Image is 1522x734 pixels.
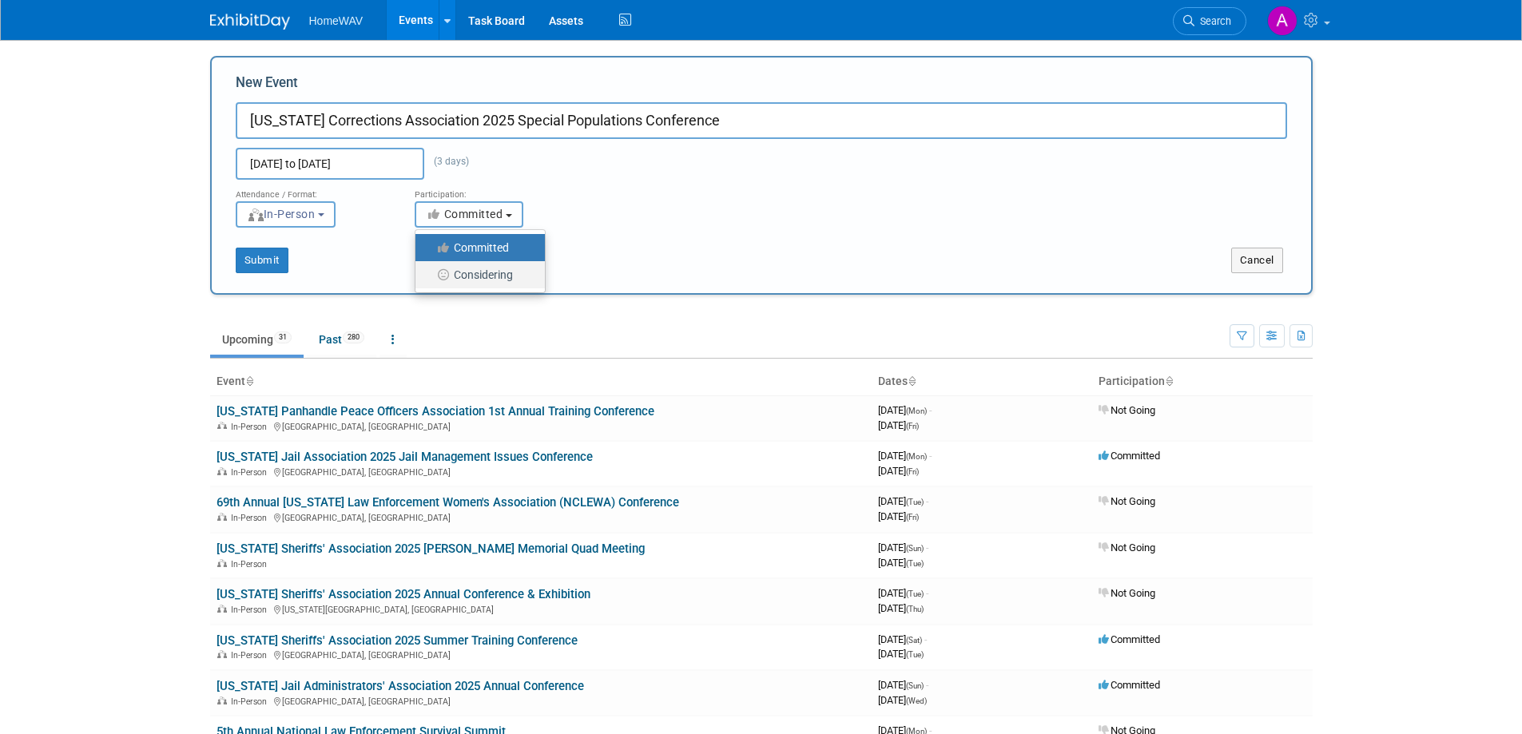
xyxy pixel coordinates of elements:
[878,465,919,477] span: [DATE]
[231,422,272,432] span: In-Person
[423,264,529,285] label: Considering
[878,419,919,431] span: [DATE]
[878,587,928,599] span: [DATE]
[217,648,865,661] div: [GEOGRAPHIC_DATA], [GEOGRAPHIC_DATA]
[906,513,919,522] span: (Fri)
[423,237,529,258] label: Committed
[231,513,272,523] span: In-Person
[906,452,927,461] span: (Mon)
[906,467,919,476] span: (Fri)
[426,208,503,220] span: Committed
[1194,15,1231,27] span: Search
[236,102,1287,139] input: Name of Trade Show / Conference
[217,450,593,464] a: [US_STATE] Jail Association 2025 Jail Management Issues Conference
[929,450,932,462] span: -
[878,495,928,507] span: [DATE]
[878,602,924,614] span: [DATE]
[217,465,865,478] div: [GEOGRAPHIC_DATA], [GEOGRAPHIC_DATA]
[926,679,928,691] span: -
[307,324,376,355] a: Past280
[878,542,928,553] span: [DATE]
[906,407,927,415] span: (Mon)
[929,404,932,416] span: -
[872,368,1092,395] th: Dates
[1173,7,1246,35] a: Search
[1099,404,1155,416] span: Not Going
[231,696,272,707] span: In-Person
[926,587,928,599] span: -
[217,650,227,658] img: In-Person Event
[217,467,227,475] img: In-Person Event
[231,605,272,615] span: In-Person
[245,375,253,387] a: Sort by Event Name
[217,422,227,430] img: In-Person Event
[906,605,924,613] span: (Thu)
[1099,542,1155,553] span: Not Going
[210,368,872,395] th: Event
[878,648,924,660] span: [DATE]
[217,679,584,693] a: [US_STATE] Jail Administrators' Association 2025 Annual Conference
[906,589,924,598] span: (Tue)
[906,559,924,568] span: (Tue)
[1099,633,1160,645] span: Committed
[926,495,928,507] span: -
[236,201,336,228] button: In-Person
[217,605,227,613] img: In-Person Event
[217,694,865,707] div: [GEOGRAPHIC_DATA], [GEOGRAPHIC_DATA]
[908,375,916,387] a: Sort by Start Date
[926,542,928,553] span: -
[217,559,227,567] img: In-Person Event
[1099,679,1160,691] span: Committed
[415,180,570,200] div: Participation:
[1099,587,1155,599] span: Not Going
[906,681,924,690] span: (Sun)
[906,498,924,506] span: (Tue)
[231,559,272,569] span: In-Person
[217,633,578,648] a: [US_STATE] Sheriffs' Association 2025 Summer Training Conference
[878,510,919,522] span: [DATE]
[274,331,292,343] span: 31
[236,248,288,273] button: Submit
[217,696,227,704] img: In-Person Event
[906,544,924,553] span: (Sun)
[906,636,922,645] span: (Sat)
[878,633,927,645] span: [DATE]
[217,542,645,556] a: [US_STATE] Sheriffs' Association 2025 [PERSON_NAME] Memorial Quad Meeting
[236,73,298,98] label: New Event
[217,510,865,523] div: [GEOGRAPHIC_DATA], [GEOGRAPHIC_DATA]
[1165,375,1173,387] a: Sort by Participation Type
[217,513,227,521] img: In-Person Event
[343,331,364,343] span: 280
[878,557,924,569] span: [DATE]
[1092,368,1313,395] th: Participation
[1231,248,1283,273] button: Cancel
[924,633,927,645] span: -
[1099,450,1160,462] span: Committed
[231,467,272,478] span: In-Person
[906,696,927,705] span: (Wed)
[217,419,865,432] div: [GEOGRAPHIC_DATA], [GEOGRAPHIC_DATA]
[878,404,932,416] span: [DATE]
[210,14,290,30] img: ExhibitDay
[217,602,865,615] div: [US_STATE][GEOGRAPHIC_DATA], [GEOGRAPHIC_DATA]
[236,148,424,180] input: Start Date - End Date
[309,14,364,27] span: HomeWAV
[878,694,927,706] span: [DATE]
[217,495,679,510] a: 69th Annual [US_STATE] Law Enforcement Women's Association (NCLEWA) Conference
[1267,6,1297,36] img: Amanda Jasper
[906,650,924,659] span: (Tue)
[231,650,272,661] span: In-Person
[878,450,932,462] span: [DATE]
[217,587,590,601] a: [US_STATE] Sheriffs' Association 2025 Annual Conference & Exhibition
[217,404,654,419] a: [US_STATE] Panhandle Peace Officers Association 1st Annual Training Conference
[415,201,523,228] button: Committed
[247,208,316,220] span: In-Person
[210,324,304,355] a: Upcoming31
[906,422,919,430] span: (Fri)
[424,156,469,167] span: (3 days)
[1099,495,1155,507] span: Not Going
[236,180,391,200] div: Attendance / Format:
[878,679,928,691] span: [DATE]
